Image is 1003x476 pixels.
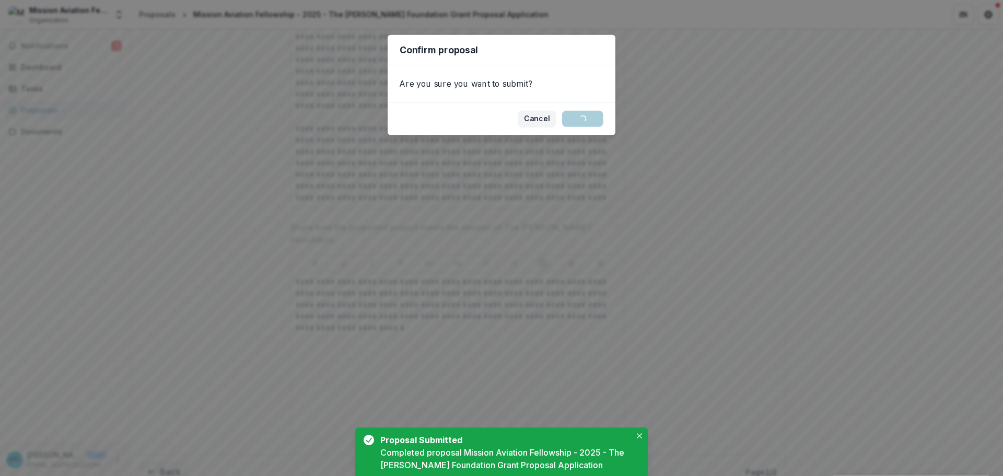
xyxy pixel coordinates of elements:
[388,65,615,102] div: Are you sure you want to submit?
[518,111,556,127] button: Cancel
[380,446,631,471] div: Completed proposal Mission Aviation Fellowship - 2025 - The [PERSON_NAME] Foundation Grant Propos...
[633,429,646,442] button: Close
[388,35,615,65] header: Confirm proposal
[380,434,627,446] div: Proposal Submitted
